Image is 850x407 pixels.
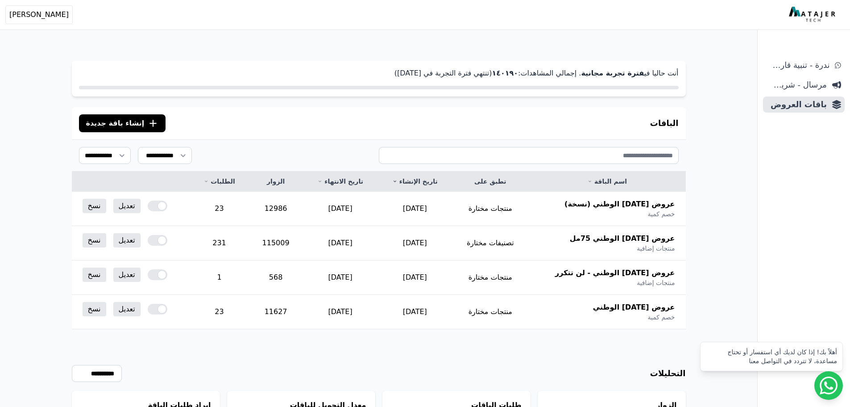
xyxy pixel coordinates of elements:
span: باقات العروض [767,98,827,111]
a: تعديل [113,199,141,213]
a: تعديل [113,268,141,282]
td: 1 [190,260,249,295]
a: نسخ [83,302,106,316]
strong: ١٤۰١٩۰ [492,69,518,77]
span: منتجات إضافية [637,244,675,253]
span: خصم كمية [647,210,675,218]
a: اسم الباقة [539,177,675,186]
th: تطبق على [452,172,528,192]
strong: فترة تجربة مجانية [581,69,644,77]
td: 115009 [249,226,303,260]
span: مرسال - شريط دعاية [767,79,827,91]
a: تعديل [113,302,141,316]
td: [DATE] [377,226,452,260]
p: أنت حاليا في . إجمالي المشاهدات: (تنتهي فترة التجربة في [DATE]) [79,68,679,79]
td: 12986 [249,192,303,226]
a: تاريخ الانتهاء [314,177,367,186]
th: الزوار [249,172,303,192]
a: تعديل [113,233,141,248]
td: [DATE] [377,295,452,329]
td: [DATE] [377,192,452,226]
td: 23 [190,295,249,329]
span: عروض [DATE] الوطني [593,302,675,313]
td: [DATE] [377,260,452,295]
td: منتجات مختارة [452,260,528,295]
a: تاريخ الإنشاء [388,177,441,186]
div: أهلاً بك! إذا كان لديك أي استفسار أو تحتاج مساعدة، لا تتردد في التواصل معنا [706,348,837,365]
span: منتجات إضافية [637,278,675,287]
span: عروض [DATE] الوطني - لن تتكرر [555,268,675,278]
a: نسخ [83,199,106,213]
span: عروض [DATE] الوطني (نسخة) [564,199,675,210]
td: [DATE] [303,260,378,295]
td: 23 [190,192,249,226]
h3: التحليلات [650,367,686,380]
td: تصنيفات مختارة [452,226,528,260]
td: [DATE] [303,295,378,329]
button: إنشاء باقة جديدة [79,114,166,132]
span: إنشاء باقة جديدة [86,118,145,129]
a: الطلبات [201,177,238,186]
td: [DATE] [303,192,378,226]
span: [PERSON_NAME] [9,9,69,20]
a: نسخ [83,233,106,248]
td: منتجات مختارة [452,192,528,226]
a: نسخ [83,268,106,282]
td: 11627 [249,295,303,329]
td: منتجات مختارة [452,295,528,329]
h3: الباقات [650,117,679,130]
span: عروض [DATE] الوطني 75مل [570,233,675,244]
span: ندرة - تنبية قارب علي النفاذ [767,59,829,71]
span: خصم كمية [647,313,675,322]
td: [DATE] [303,226,378,260]
td: 231 [190,226,249,260]
td: 568 [249,260,303,295]
img: MatajerTech Logo [789,7,838,23]
button: [PERSON_NAME] [5,5,73,24]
